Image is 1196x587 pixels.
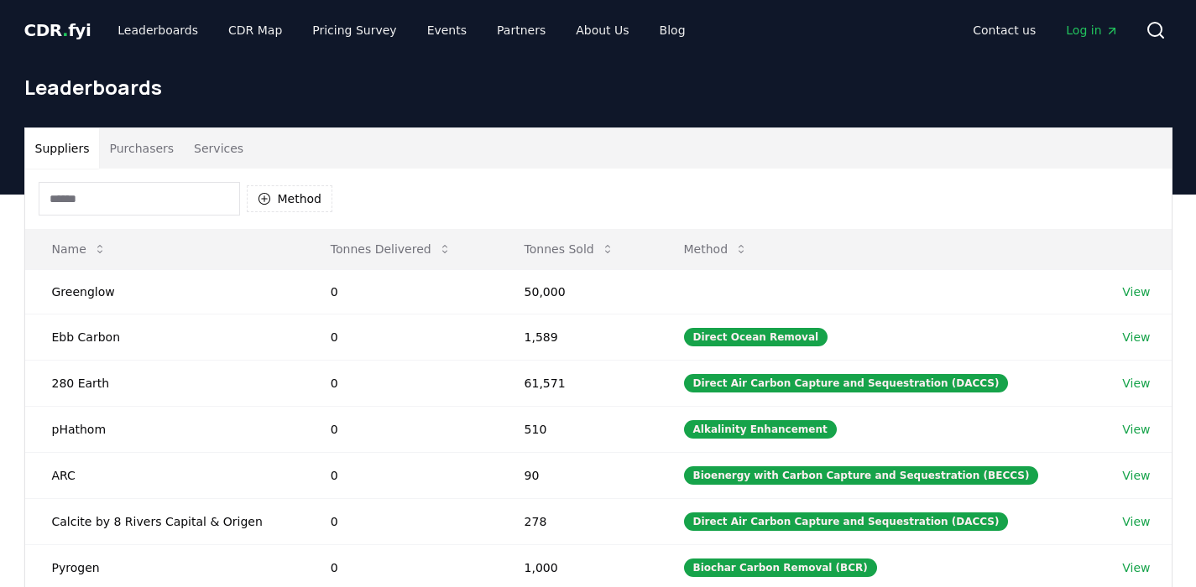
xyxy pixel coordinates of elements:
td: 0 [304,452,498,498]
a: View [1122,559,1150,576]
td: ARC [25,452,304,498]
td: 61,571 [498,360,657,406]
a: CDR Map [215,15,295,45]
div: Alkalinity Enhancement [684,420,837,439]
a: Partners [483,15,559,45]
a: Log in [1052,15,1131,45]
td: 0 [304,360,498,406]
span: . [62,20,68,40]
div: Direct Air Carbon Capture and Sequestration (DACCS) [684,512,1009,531]
td: pHathom [25,406,304,452]
button: Tonnes Sold [511,232,628,266]
a: Contact us [959,15,1049,45]
nav: Main [959,15,1131,45]
button: Name [39,232,120,266]
div: Direct Air Carbon Capture and Sequestration (DACCS) [684,374,1009,392]
td: 0 [304,406,498,452]
td: Calcite by 8 Rivers Capital & Origen [25,498,304,544]
td: 280 Earth [25,360,304,406]
button: Tonnes Delivered [317,232,465,266]
td: 50,000 [498,269,657,314]
td: Greenglow [25,269,304,314]
button: Method [671,232,762,266]
button: Suppliers [25,128,100,169]
td: 510 [498,406,657,452]
button: Services [184,128,253,169]
a: Leaderboards [104,15,212,45]
button: Method [247,185,333,212]
td: 0 [304,498,498,544]
div: Direct Ocean Removal [684,328,828,346]
a: View [1122,467,1150,484]
td: 0 [304,314,498,360]
a: View [1122,421,1150,438]
nav: Main [104,15,698,45]
td: Ebb Carbon [25,314,304,360]
a: Blog [646,15,699,45]
td: 0 [304,269,498,314]
td: 278 [498,498,657,544]
button: Purchasers [99,128,184,169]
a: View [1122,375,1150,392]
a: CDR.fyi [24,18,91,42]
td: 90 [498,452,657,498]
span: Log in [1066,22,1118,39]
span: CDR fyi [24,20,91,40]
a: View [1122,329,1150,345]
div: Bioenergy with Carbon Capture and Sequestration (BECCS) [684,466,1039,485]
td: 1,589 [498,314,657,360]
h1: Leaderboards [24,74,1172,101]
div: Biochar Carbon Removal (BCR) [684,558,877,577]
a: View [1122,513,1150,530]
a: Pricing Survey [299,15,410,45]
a: About Us [562,15,642,45]
a: View [1122,283,1150,300]
a: Events [414,15,480,45]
